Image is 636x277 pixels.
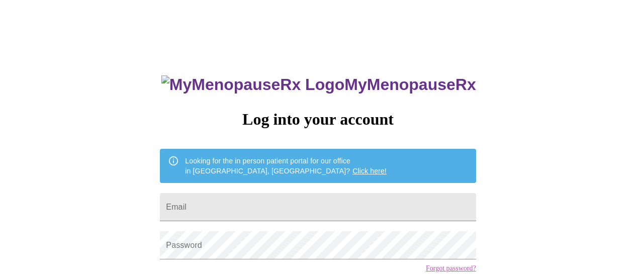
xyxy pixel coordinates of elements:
[160,110,476,129] h3: Log into your account
[426,264,476,272] a: Forgot password?
[161,75,344,94] img: MyMenopauseRx Logo
[161,75,476,94] h3: MyMenopauseRx
[185,152,387,180] div: Looking for the in person patient portal for our office in [GEOGRAPHIC_DATA], [GEOGRAPHIC_DATA]?
[352,167,387,175] a: Click here!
